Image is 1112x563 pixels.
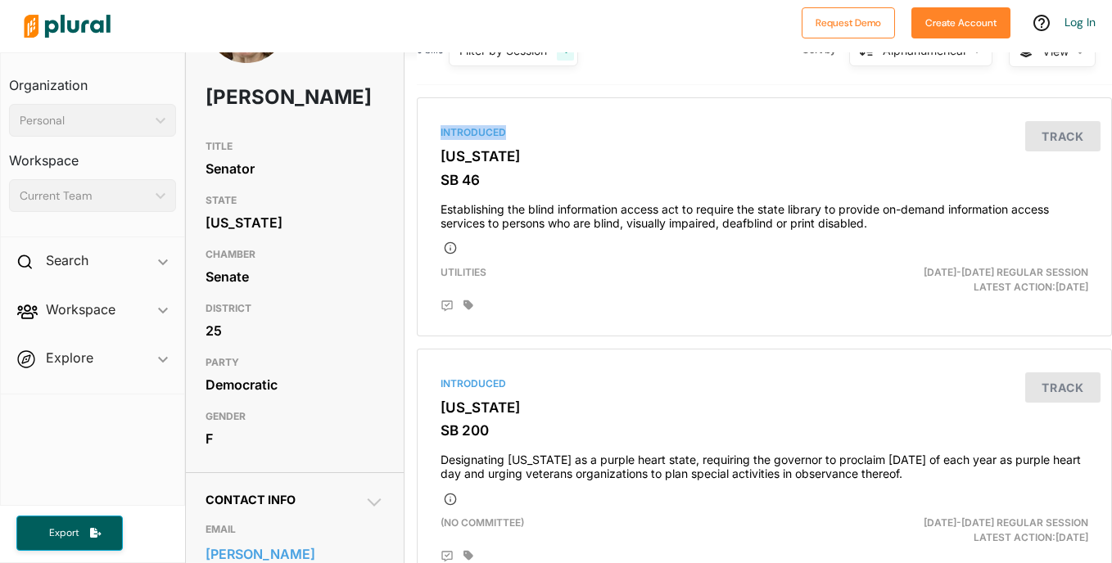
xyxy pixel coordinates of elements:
[441,376,1088,391] div: Introduced
[463,300,473,311] div: Add tags
[206,264,384,289] div: Senate
[206,520,384,539] h3: EMAIL
[206,245,384,264] h3: CHAMBER
[441,445,1088,481] h4: Designating [US_STATE] as a purple heart state, requiring the governor to proclaim [DATE] of each...
[206,318,384,343] div: 25
[911,13,1010,30] a: Create Account
[441,195,1088,231] h4: Establishing the blind information access act to require the state library to provide on-demand i...
[802,7,895,38] button: Request Demo
[206,493,296,507] span: Contact Info
[441,266,486,278] span: Utilities
[46,251,88,269] h2: Search
[1025,372,1101,403] button: Track
[428,516,877,545] div: (no committee)
[924,516,1088,529] span: [DATE]-[DATE] Regular Session
[206,426,384,451] div: F
[20,112,149,129] div: Personal
[9,137,176,173] h3: Workspace
[206,137,384,156] h3: TITLE
[38,526,90,540] span: Export
[206,156,384,181] div: Senator
[441,422,1088,439] h3: SB 200
[206,191,384,210] h3: STATE
[911,7,1010,38] button: Create Account
[20,187,149,205] div: Current Team
[206,210,384,235] div: [US_STATE]
[9,61,176,97] h3: Organization
[206,73,313,122] h1: [PERSON_NAME]
[876,265,1101,295] div: Latest Action: [DATE]
[1025,121,1101,151] button: Track
[206,299,384,318] h3: DISTRICT
[802,13,895,30] a: Request Demo
[441,550,454,563] div: Add Position Statement
[206,372,384,397] div: Democratic
[441,125,1088,140] div: Introduced
[16,516,123,551] button: Export
[441,399,1088,416] h3: [US_STATE]
[876,516,1101,545] div: Latest Action: [DATE]
[441,172,1088,188] h3: SB 46
[463,550,473,561] div: Add tags
[1065,15,1096,29] a: Log In
[441,300,454,313] div: Add Position Statement
[206,407,384,426] h3: GENDER
[206,353,384,372] h3: PARTY
[441,148,1088,164] h3: [US_STATE]
[924,266,1088,278] span: [DATE]-[DATE] Regular Session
